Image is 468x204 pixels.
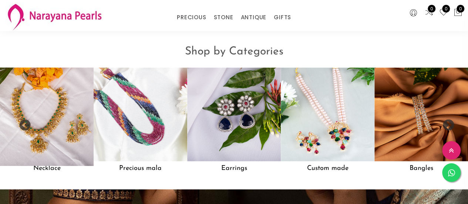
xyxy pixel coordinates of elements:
img: Earrings [187,67,281,161]
h5: Earrings [187,161,281,175]
h5: Custom made [281,161,374,175]
button: Next [442,119,450,127]
img: Precious mala [94,67,187,161]
a: ANTIQUE [240,12,266,23]
h5: Bangles [374,161,468,175]
img: Bangles [374,67,468,161]
span: 0 [442,5,450,13]
a: GIFTS [274,12,291,23]
button: Previous [18,119,26,127]
span: 0 [457,5,464,13]
a: 0 [425,8,434,18]
a: 0 [439,8,448,18]
button: 0 [454,8,462,18]
img: Custom made [281,67,374,161]
a: PRECIOUS [177,12,206,23]
a: STONE [213,12,233,23]
span: 0 [428,5,435,13]
h5: Precious mala [94,161,187,175]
